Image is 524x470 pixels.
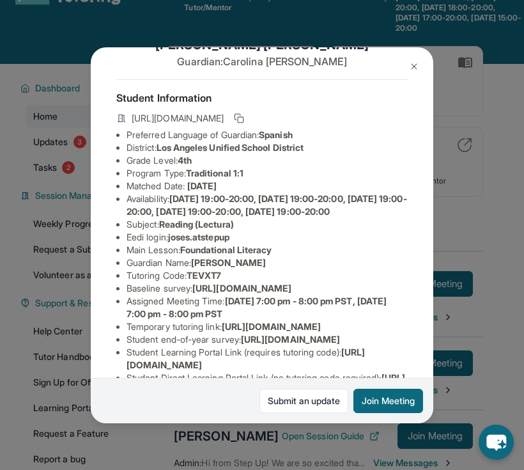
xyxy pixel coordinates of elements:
[127,346,408,372] li: Student Learning Portal Link (requires tutoring code) :
[127,167,408,180] li: Program Type:
[127,333,408,346] li: Student end-of-year survey :
[127,129,408,141] li: Preferred Language of Guardian:
[180,244,272,255] span: Foundational Literacy
[127,256,408,269] li: Guardian Name :
[259,129,293,140] span: Spanish
[127,295,408,320] li: Assigned Meeting Time :
[127,320,408,333] li: Temporary tutoring link :
[187,180,217,191] span: [DATE]
[127,154,408,167] li: Grade Level:
[127,231,408,244] li: Eedi login :
[186,168,243,178] span: Traditional 1:1
[231,111,247,126] button: Copy link
[116,90,408,106] h4: Student Information
[259,389,348,413] a: Submit an update
[479,425,514,460] button: chat-button
[192,283,291,294] span: [URL][DOMAIN_NAME]
[127,295,387,319] span: [DATE] 7:00 pm - 8:00 pm PST, [DATE] 7:00 pm - 8:00 pm PST
[178,155,192,166] span: 4th
[132,112,224,125] span: [URL][DOMAIN_NAME]
[116,54,408,69] p: Guardian: Carolina [PERSON_NAME]
[159,219,234,230] span: Reading (Lectura)
[157,142,304,153] span: Los Angeles Unified School District
[191,257,266,268] span: [PERSON_NAME]
[222,321,321,332] span: [URL][DOMAIN_NAME]
[127,269,408,282] li: Tutoring Code :
[127,192,408,218] li: Availability:
[127,282,408,295] li: Baseline survey :
[127,218,408,231] li: Subject :
[241,334,340,345] span: [URL][DOMAIN_NAME]
[127,180,408,192] li: Matched Date:
[127,372,408,397] li: Student Direct Learning Portal Link (no tutoring code required) :
[353,389,423,413] button: Join Meeting
[127,141,408,154] li: District:
[409,61,419,72] img: Close Icon
[168,231,229,242] span: joses.atstepup
[187,270,221,281] span: TEVXT7
[127,244,408,256] li: Main Lesson :
[127,193,407,217] span: [DATE] 19:00-20:00, [DATE] 19:00-20:00, [DATE] 19:00-20:00, [DATE] 19:00-20:00, [DATE] 19:00-20:00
